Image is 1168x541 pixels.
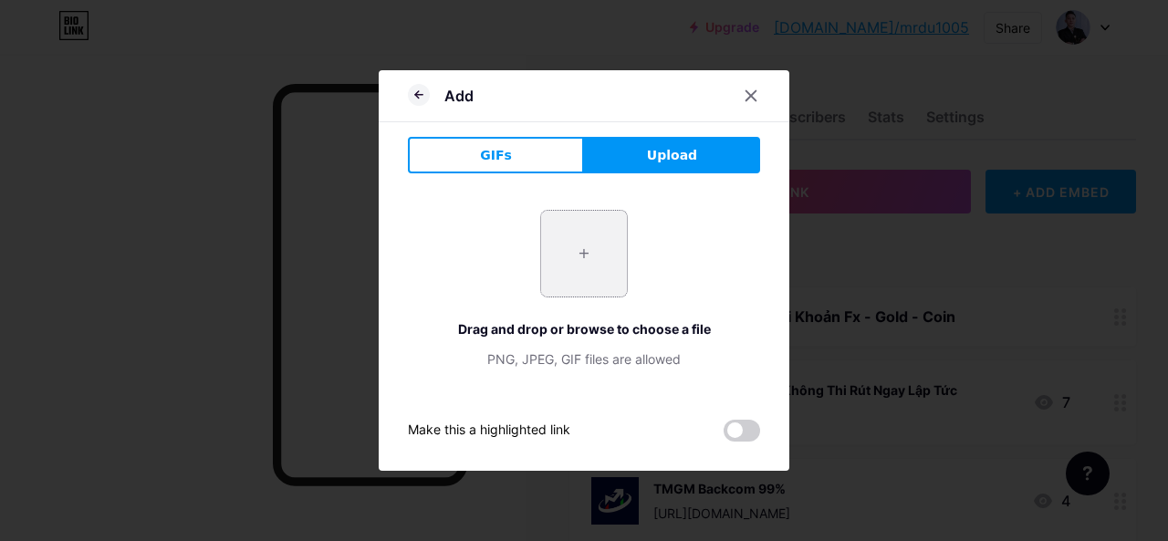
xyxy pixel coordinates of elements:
span: Upload [647,146,697,165]
button: GIFs [408,137,584,173]
div: PNG, JPEG, GIF files are allowed [408,349,760,369]
div: Make this a highlighted link [408,420,570,442]
button: Upload [584,137,760,173]
div: Drag and drop or browse to choose a file [408,319,760,338]
div: Add [444,85,474,107]
span: GIFs [480,146,512,165]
